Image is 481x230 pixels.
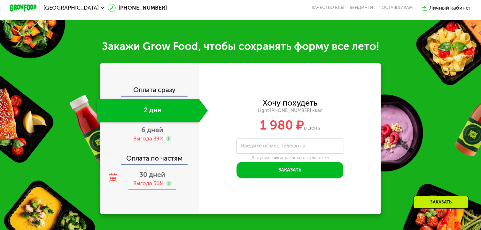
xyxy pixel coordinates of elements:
span: 30 дней [139,171,165,178]
a: Качество еды [312,5,344,11]
div: поставщикам [378,5,413,11]
span: 6 дней [141,126,163,134]
span: 1 980 ₽ [260,118,304,133]
a: Вендинги [350,5,373,11]
div: Заказать [413,196,469,209]
div: Хочу похудеть [263,99,317,107]
button: Заказать [237,162,343,178]
div: Оплата сразу [101,87,199,95]
div: Light [PHONE_NUMBER] ккал [199,107,381,114]
div: Личный кабинет [429,4,471,12]
a: [PHONE_NUMBER] [108,4,167,12]
span: [GEOGRAPHIC_DATA] [43,5,99,11]
span: в день [304,124,320,131]
div: Для уточнения деталей заказа и доставки [237,155,343,160]
div: Оплата по частям [101,148,199,164]
div: Выгода 39% [133,135,164,142]
label: Введите номер телефона [241,144,306,148]
div: Выгода 50% [133,180,164,187]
